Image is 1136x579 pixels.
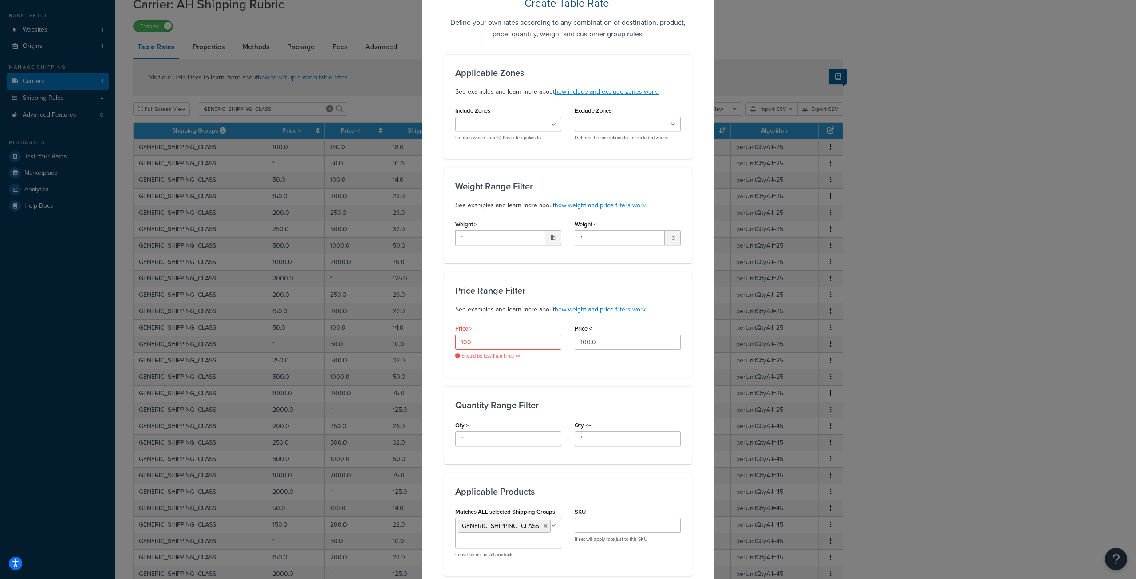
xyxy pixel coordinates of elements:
[555,87,659,96] a: how include and exclude zones work.
[575,422,592,429] label: Qty <=
[455,87,681,97] p: See examples and learn more about
[575,325,595,332] label: Price <=
[455,551,561,558] p: Leave blank for all products
[455,400,681,410] h3: Quantity Range Filter
[575,134,681,141] p: Defines the exceptions to the included zones
[455,200,681,211] p: See examples and learn more about
[455,68,681,78] h3: Applicable Zones
[455,508,555,515] label: Matches ALL selected Shipping Groups
[575,107,611,114] label: Exclude Zones
[545,230,561,245] span: lb
[555,201,647,210] a: how weight and price filters work.
[462,521,539,531] span: GENERIC_SHIPPING_CLASS
[665,230,681,245] span: lb
[455,325,473,332] label: Price >
[455,487,681,496] h3: Applicable Products
[455,107,490,114] label: Include Zones
[575,508,586,515] label: SKU
[455,353,561,359] span: Should be less than Price <=
[455,181,681,191] h3: Weight Range Filter
[455,134,561,141] p: Defines which zone(s) this rate applies to
[575,536,681,543] p: If set will apply rate just to this SKU
[455,304,681,315] p: See examples and learn more about
[455,221,477,228] label: Weight >
[444,17,692,40] h5: Define your own rates according to any combination of destination, product, price, quantity, weig...
[555,305,647,314] a: how weight and price filters work.
[455,422,469,429] label: Qty >
[455,286,681,295] h3: Price Range Filter
[575,221,600,228] label: Weight <=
